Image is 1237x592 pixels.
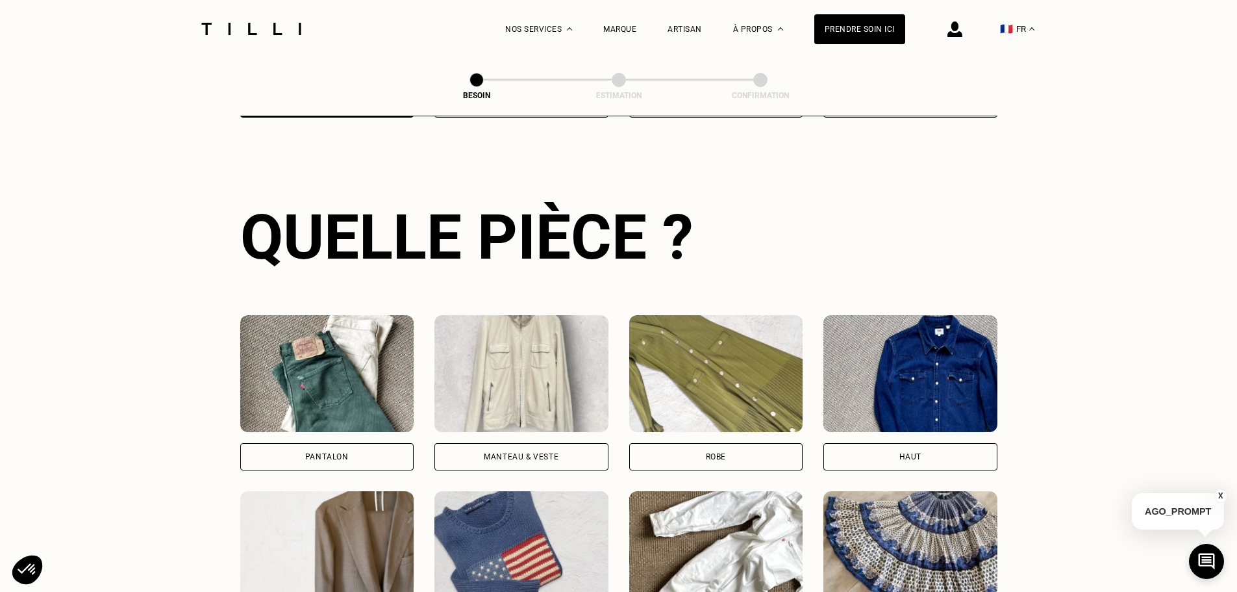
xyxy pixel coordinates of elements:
[305,453,349,461] div: Pantalon
[778,27,783,31] img: Menu déroulant à propos
[1132,493,1224,530] p: AGO_PROMPT
[197,23,306,35] img: Logo du service de couturière Tilli
[240,201,997,274] div: Quelle pièce ?
[240,315,414,432] img: Tilli retouche votre Pantalon
[434,315,608,432] img: Tilli retouche votre Manteau & Veste
[814,14,905,44] a: Prendre soin ici
[1214,489,1227,503] button: X
[823,315,997,432] img: Tilli retouche votre Haut
[1000,23,1013,35] span: 🇫🇷
[554,91,684,100] div: Estimation
[603,25,636,34] a: Marque
[695,91,825,100] div: Confirmation
[706,453,726,461] div: Robe
[567,27,572,31] img: Menu déroulant
[1029,27,1034,31] img: menu déroulant
[412,91,542,100] div: Besoin
[668,25,702,34] a: Artisan
[484,453,558,461] div: Manteau & Veste
[629,315,803,432] img: Tilli retouche votre Robe
[947,21,962,37] img: icône connexion
[899,453,921,461] div: Haut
